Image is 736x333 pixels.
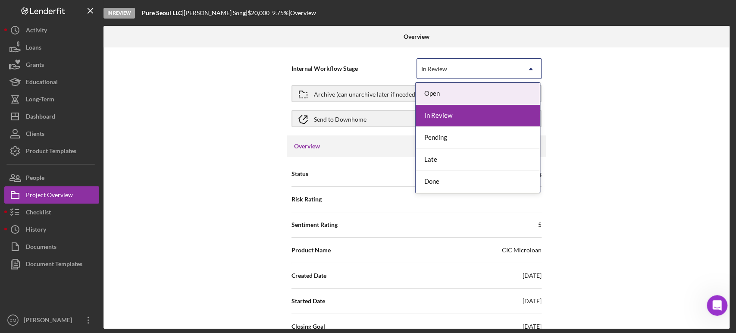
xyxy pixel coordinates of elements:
[26,108,55,127] div: Dashboard
[707,295,727,316] iframe: Intercom live chat
[291,64,417,73] span: Internal Workflow Stage
[26,73,58,93] div: Educational
[291,170,308,178] span: Status
[4,142,99,160] button: Product Templates
[4,169,99,186] button: People
[416,127,540,149] div: Pending
[4,108,99,125] button: Dashboard
[13,251,20,258] button: Emoji picker
[42,4,98,11] h1: [PERSON_NAME]
[148,248,162,262] button: Send a message…
[291,110,542,127] button: Send to Downhome
[184,9,247,16] div: [PERSON_NAME] Song |
[26,186,73,206] div: Project Overview
[4,91,99,108] button: Long-Term
[416,83,540,105] div: Open
[4,22,99,39] button: Activity
[272,9,288,16] div: 9.75 %
[7,70,166,261] div: Allison says…
[22,311,78,331] div: [PERSON_NAME]
[14,88,135,215] div: Our third-party form provider is experiencing a bug where some Lenderfit Forms are being uploaded...
[142,9,182,16] b: Pure Seoul LLC
[26,125,44,145] div: Clients
[416,171,540,193] div: Done
[10,318,16,323] text: CM
[4,311,99,329] button: CM[PERSON_NAME]
[135,3,151,20] button: Home
[26,221,46,240] div: History
[25,5,38,19] img: Profile image for Allison
[4,186,99,204] button: Project Overview
[27,251,34,258] button: Gif picker
[291,297,325,305] span: Started Date
[291,271,326,280] span: Created Date
[314,111,366,126] div: Send to Downhome
[26,38,157,54] div: Our offices are closed for the Fourth of July Holiday until [DATE].
[288,9,316,16] div: | Overview
[26,91,54,110] div: Long-Term
[502,246,542,254] div: CIC Microloan
[26,204,51,223] div: Checklist
[26,238,56,258] div: Documents
[14,76,131,83] b: ⚠️ Bug with Some Lenderfit Forms
[247,9,269,16] span: $20,000
[4,238,99,255] button: Documents
[523,322,542,331] div: [DATE]
[291,195,322,204] span: Risk Rating
[314,86,417,101] div: Archive (can unarchive later if needed)
[151,3,167,19] div: Close
[4,221,99,238] button: History
[4,255,99,273] button: Document Templates
[416,149,540,171] div: Late
[26,255,82,275] div: Document Templates
[291,246,331,254] span: Product Name
[26,169,44,188] div: People
[291,322,325,331] span: Closing Goal
[142,9,184,16] div: |
[538,220,542,229] div: 5
[404,33,429,40] b: Overview
[291,220,338,229] span: Sentiment Rating
[42,11,86,19] p: Active 30m ago
[294,142,320,151] h3: Overview
[26,142,76,162] div: Product Templates
[41,251,48,258] button: Upload attachment
[4,125,99,142] button: Clients
[4,39,99,56] button: Loans
[4,73,99,91] button: Educational
[416,105,540,127] div: In Review
[523,271,542,280] div: [DATE]
[26,56,44,75] div: Grants
[4,204,99,221] button: Checklist
[14,220,135,236] div: Thank you for your patience and understanding.
[7,70,141,242] div: ⚠️ Bug with Some Lenderfit FormsOur third-party form provider is experiencing a bug where some Le...
[26,22,47,41] div: Activity
[421,66,447,72] div: In Review
[523,297,542,305] div: [DATE]
[4,56,99,73] button: Grants
[291,85,542,102] button: Archive (can unarchive later if needed)
[6,3,22,20] button: go back
[103,8,135,19] div: In Review
[26,39,41,58] div: Loans
[55,251,62,258] button: Start recording
[7,233,165,248] textarea: Message…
